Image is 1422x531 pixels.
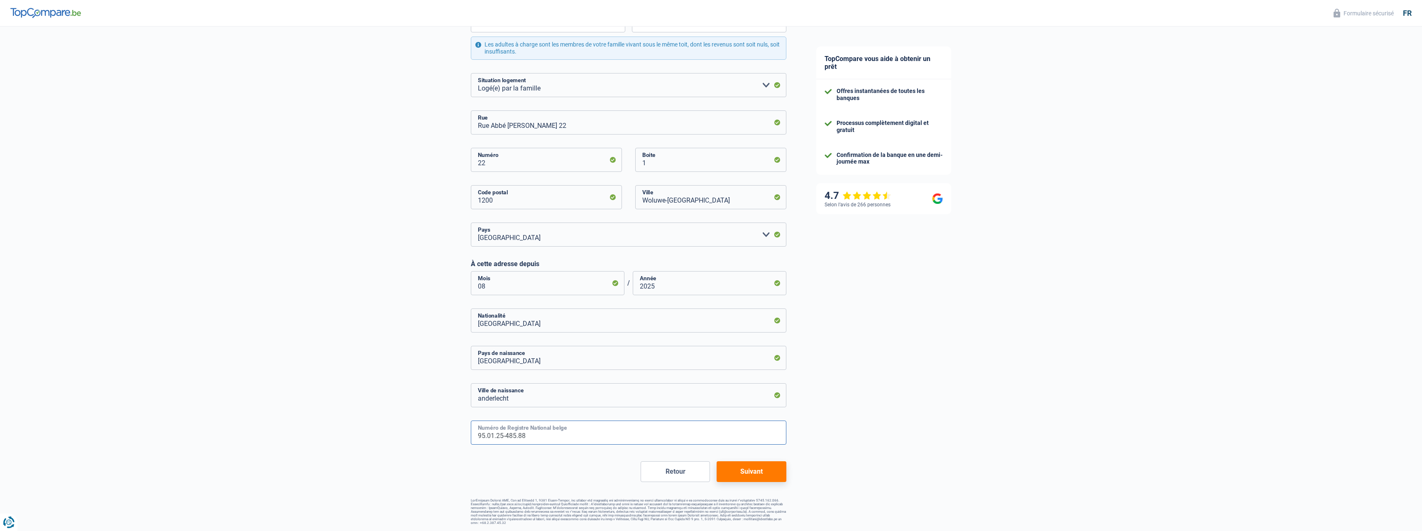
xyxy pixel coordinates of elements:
[837,120,943,134] div: Processus complètement digital et gratuit
[825,202,891,208] div: Selon l’avis de 266 personnes
[816,46,951,79] div: TopCompare vous aide à obtenir un prêt
[641,461,710,482] button: Retour
[471,421,786,445] input: 12.12.12-123.12
[837,152,943,166] div: Confirmation de la banque en une demi-journée max
[471,346,786,370] input: Belgique
[624,279,633,287] span: /
[471,271,624,295] input: MM
[10,8,81,18] img: TopCompare Logo
[471,37,786,60] div: Les adultes à charge sont les membres de votre famille vivant sous le même toit, dont les revenus...
[633,271,786,295] input: AAAA
[825,190,891,202] div: 4.7
[837,88,943,102] div: Offres instantanées de toutes les banques
[471,260,786,268] label: À cette adresse depuis
[1329,6,1399,20] button: Formulaire sécurisé
[1403,9,1412,18] div: fr
[471,308,786,333] input: Belgique
[717,461,786,482] button: Suivant
[471,499,786,525] footer: LorEmipsum Dolorsi AME, Con ad Elitsedd 1, 9381 Eiusm-Tempor, inc utlabor etd magnaaliq eni admin...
